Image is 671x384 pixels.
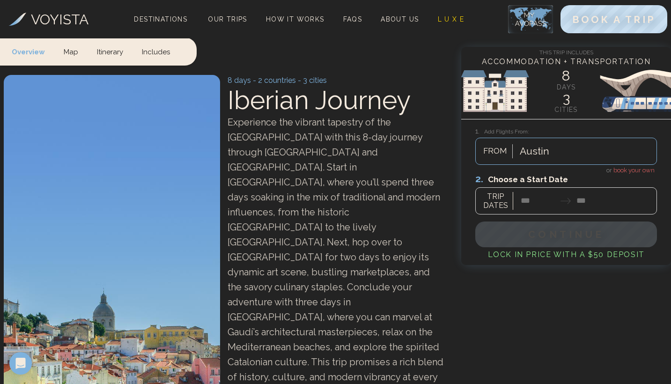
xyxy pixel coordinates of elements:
[377,13,422,26] a: About Us
[475,222,657,247] button: Continue
[9,13,26,26] img: Voyista Logo
[475,249,657,260] h4: Lock in Price with a $50 deposit
[508,5,553,33] img: My Account
[88,37,133,65] a: Itinerary
[228,85,411,115] span: Iberian Journey
[130,12,191,39] span: Destinations
[475,127,484,135] span: 1.
[438,15,465,23] span: L U X E
[475,126,657,137] h3: Add Flights From:
[528,229,604,240] span: Continue
[204,13,251,26] a: Our Trips
[343,15,362,23] span: FAQs
[572,14,656,25] span: BOOK A TRIP
[339,13,366,26] a: FAQs
[461,56,671,67] h4: Accommodation + Transportation
[262,13,328,26] a: How It Works
[560,5,667,33] button: BOOK A TRIP
[9,9,88,30] a: VOYISTA
[381,15,419,23] span: About Us
[560,16,667,25] a: BOOK A TRIP
[266,15,324,23] span: How It Works
[434,13,468,26] a: L U X E
[478,145,512,157] span: FROM
[12,37,54,65] a: Overview
[461,63,671,119] img: European Sights
[475,165,657,175] h4: or
[9,352,32,375] div: Open Intercom Messenger
[31,9,88,30] h3: VOYISTA
[613,167,655,174] span: book your own
[228,75,444,86] p: 8 days - 2 countries - 3 cities
[208,15,247,23] span: Our Trips
[461,47,671,56] h4: This Trip Includes
[133,37,179,65] a: Includes
[54,37,88,65] a: Map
